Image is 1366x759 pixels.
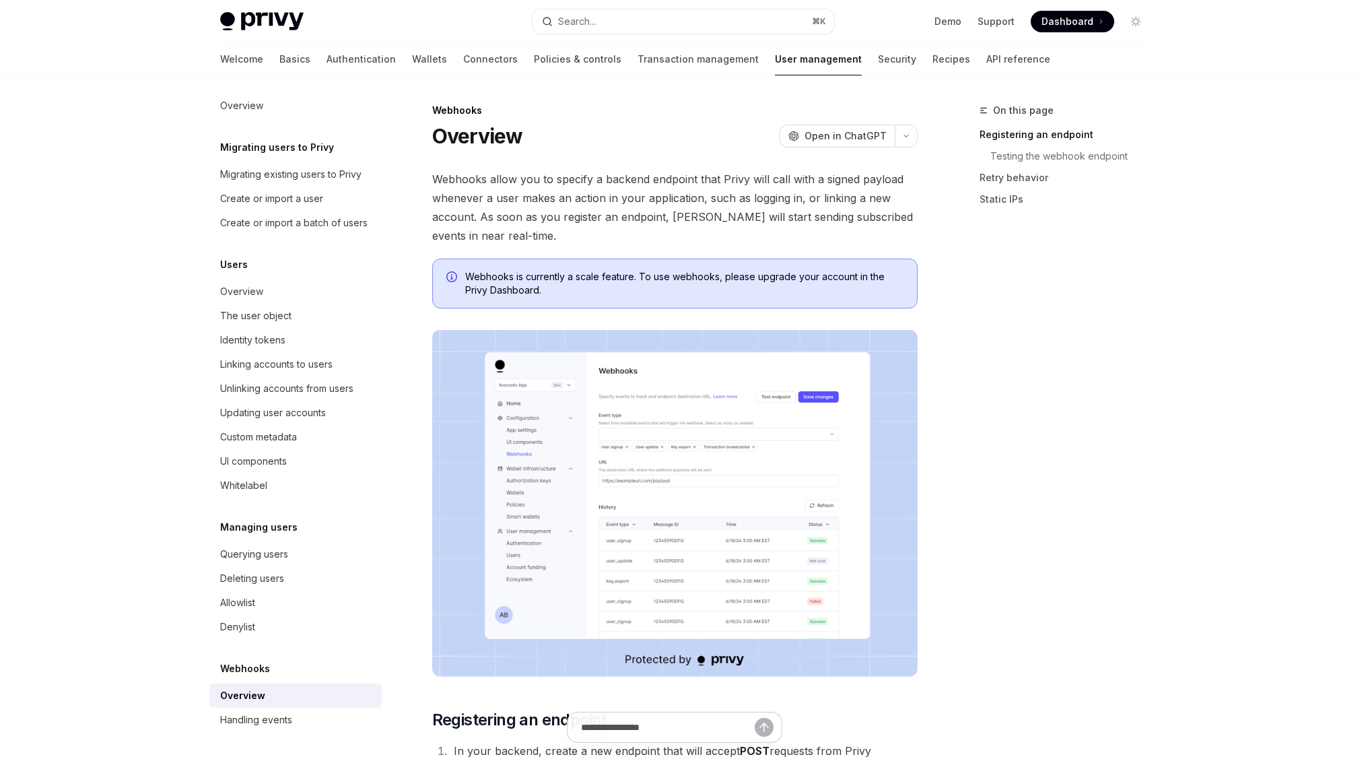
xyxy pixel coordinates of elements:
svg: Info [446,271,460,285]
div: Overview [220,284,263,300]
a: Denylist [209,615,382,639]
a: Updating user accounts [209,401,382,425]
span: Webhooks allow you to specify a backend endpoint that Privy will call with a signed payload whene... [432,170,918,245]
a: Create or import a user [209,187,382,211]
a: Support [978,15,1015,28]
span: Webhooks is currently a scale feature. To use webhooks, please upgrade your account in the Privy ... [465,270,903,297]
a: Recipes [932,43,970,75]
h5: Migrating users to Privy [220,139,334,156]
a: Policies & controls [534,43,621,75]
button: Send message [755,718,774,737]
div: Overview [220,688,265,704]
a: Registering an endpoint [980,124,1157,145]
div: Overview [220,98,263,114]
button: Toggle dark mode [1125,11,1147,32]
button: Open in ChatGPT [780,125,895,147]
a: Custom metadata [209,425,382,449]
a: Static IPs [980,189,1157,210]
a: Overview [209,279,382,304]
a: Dashboard [1031,11,1114,32]
a: Transaction management [638,43,759,75]
div: Linking accounts to users [220,356,333,372]
div: Deleting users [220,570,284,587]
img: images/Webhooks.png [432,330,918,677]
a: Wallets [412,43,447,75]
a: Unlinking accounts from users [209,376,382,401]
div: Whitelabel [220,477,267,494]
a: Migrating existing users to Privy [209,162,382,187]
h1: Overview [432,124,523,148]
div: Custom metadata [220,429,297,445]
a: Testing the webhook endpoint [980,145,1157,167]
div: Handling events [220,712,292,728]
span: Dashboard [1041,15,1093,28]
a: Connectors [463,43,518,75]
a: API reference [986,43,1050,75]
img: light logo [220,12,304,31]
div: Search... [558,13,596,30]
div: Webhooks [432,104,918,117]
a: Demo [934,15,961,28]
div: The user object [220,308,292,324]
a: The user object [209,304,382,328]
div: Querying users [220,546,288,562]
span: On this page [993,102,1054,119]
a: Welcome [220,43,263,75]
div: Migrating existing users to Privy [220,166,362,183]
a: Allowlist [209,591,382,615]
div: Updating user accounts [220,405,326,421]
div: Create or import a batch of users [220,215,368,231]
a: Basics [279,43,310,75]
div: Unlinking accounts from users [220,381,353,397]
a: UI components [209,449,382,473]
h5: Managing users [220,519,298,535]
div: Identity tokens [220,332,285,348]
a: Linking accounts to users [209,352,382,376]
a: Querying users [209,542,382,566]
a: Security [878,43,916,75]
h5: Webhooks [220,661,270,677]
h5: Users [220,257,248,273]
div: Denylist [220,619,255,635]
a: Create or import a batch of users [209,211,382,235]
a: Deleting users [209,566,382,591]
a: Authentication [327,43,396,75]
a: Identity tokens [209,328,382,352]
a: Handling events [209,708,382,732]
button: Search...⌘K [533,9,834,34]
a: User management [775,43,862,75]
div: UI components [220,453,287,469]
span: Open in ChatGPT [805,129,887,143]
a: Retry behavior [980,167,1157,189]
span: ⌘ K [812,16,826,27]
a: Overview [209,94,382,118]
a: Overview [209,684,382,708]
div: Allowlist [220,595,255,611]
input: Ask a question... [581,713,755,742]
a: Whitelabel [209,473,382,498]
div: Create or import a user [220,191,323,207]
